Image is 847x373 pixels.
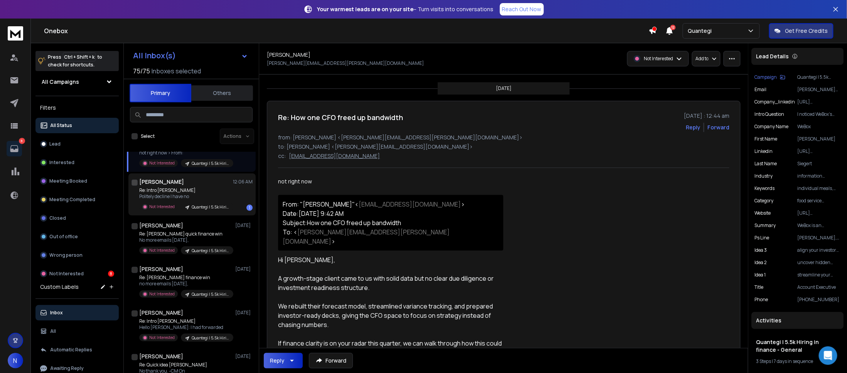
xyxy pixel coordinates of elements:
div: [DATE] 9:42 AM [283,209,499,218]
p: Keywords [755,185,775,192]
p: [PERSON_NAME][EMAIL_ADDRESS][PERSON_NAME][DOMAIN_NAME] [798,86,841,93]
span: Date: [283,209,299,218]
p: cc: [278,152,286,160]
a: Reach Out Now [500,3,544,15]
p: Inbox [50,310,63,316]
div: Forward [707,124,729,131]
span: 12 [670,25,676,30]
h1: [PERSON_NAME] [139,265,183,273]
div: 1 [246,205,253,211]
div: | [756,358,839,365]
p: Company Name [755,124,789,130]
button: N [8,353,23,368]
p: Quantegi | 5.5k Hiring in finance - General [192,292,229,297]
h1: Re: How one CFO freed up bandwidth [278,112,403,123]
span: Ctrl + Shift + k [63,53,96,61]
p: Politely decline I have no [139,193,232,200]
p: [PERSON_NAME], would you be the best person to speak to about fractional financial help or rev op... [798,235,841,241]
p: Re: [PERSON_NAME] finance win [139,275,232,281]
p: streamline your financial forecasting by integrating your AI-driven personalization data with dyn... [798,272,841,278]
button: All Inbox(s) [127,48,254,63]
p: Hello [PERSON_NAME]: I had forwarded [139,324,232,331]
p: 8 [19,138,25,144]
p: Not Interested [149,335,175,341]
p: Reach Out Now [502,5,542,13]
p: Not Interested [644,56,673,62]
p: information technology & services [798,173,841,179]
button: Campaign [755,74,786,80]
span: "[PERSON_NAME]"< > [300,200,465,209]
p: Quantegi | 5.5k Hiring in finance - General [798,74,841,80]
p: [DATE] [235,353,253,359]
div: If finance clarity is on your radar this quarter, we can walk through how this could work for WeBox. [278,339,503,357]
p: not right now > From: [139,150,232,156]
span: From: [283,200,299,209]
h3: Filters [35,102,119,113]
span: 3 Steps [756,358,771,365]
button: Primary [130,84,191,102]
span: 7 days in sequence [774,358,813,365]
a: 8 [7,141,22,156]
p: no more emails [DATE], [139,281,232,287]
p: Not Interested [149,291,175,297]
p: [DATE] : 12:44 am [684,112,729,120]
p: [DATE] [496,85,511,92]
p: Email [755,86,767,93]
button: Inbox [35,305,119,320]
a: [EMAIL_ADDRESS][DOMAIN_NAME] [359,200,461,209]
p: [PHONE_NUMBER] [798,297,841,303]
p: Automatic Replies [50,347,92,353]
div: 8 [108,271,114,277]
h1: Onebox [44,26,649,36]
button: Wrong person [35,248,119,263]
p: Not Interested [149,204,175,210]
label: Select [141,133,155,139]
button: Interested [35,155,119,170]
p: [EMAIL_ADDRESS][DOMAIN_NAME] [289,152,380,160]
p: Idea 3 [755,247,767,253]
p: Get Free Credits [785,27,828,35]
p: Meeting Booked [49,178,87,184]
p: Quantegi | 5.5k Hiring in finance - General [192,335,229,341]
p: Campaign [755,74,777,80]
h1: [PERSON_NAME] [139,309,183,317]
p: [DATE] [235,310,253,316]
strong: Your warmest leads are on your site [317,5,414,13]
p: Not Interested [49,271,84,277]
p: Quantegi | 5.5k Hiring in finance - General [192,161,229,166]
div: Open Intercom Messenger [819,346,837,365]
p: WeBox is an intelligent marketplace specializing in personalized catering solutions, including Bo... [798,222,841,229]
p: Phone [755,297,768,303]
p: [URL][DOMAIN_NAME] [798,99,841,105]
h1: All Inbox(s) [133,52,176,59]
p: Category [755,198,774,204]
p: [URL][DOMAIN_NAME] [798,210,841,216]
h3: Inboxes selected [152,66,201,76]
img: logo [8,26,23,41]
p: Not Interested [149,160,175,166]
p: No more emails [DATE], [139,237,232,243]
button: Closed [35,210,119,226]
p: Press to check for shortcuts. [48,53,102,69]
button: Get Free Credits [769,23,834,39]
a: [PERSON_NAME][EMAIL_ADDRESS][PERSON_NAME][DOMAIN_NAME] [283,228,450,246]
span: 75 / 75 [133,66,150,76]
p: [DATE] [235,266,253,272]
p: Awaiting Reply [50,365,84,371]
p: align your investor readiness materials with operational excellence metrics and customer-centric ... [798,247,841,253]
p: from: [PERSON_NAME] <[PERSON_NAME][EMAIL_ADDRESS][PERSON_NAME][DOMAIN_NAME]> [278,134,729,141]
button: Out of office [35,229,119,244]
p: Lead [49,141,61,147]
h1: [PERSON_NAME] [139,353,183,360]
p: title [755,284,764,290]
h1: Quantegi | 5.5k Hiring in finance - General [756,338,839,354]
p: Interested [49,159,74,166]
p: Quantegi [688,27,715,35]
p: to: [PERSON_NAME] <[PERSON_NAME][EMAIL_ADDRESS][DOMAIN_NAME]> [278,143,729,151]
p: 12:06 AM [233,179,253,185]
span: To: [283,228,292,236]
p: Idea 2 [755,259,767,266]
button: All Status [35,118,119,133]
p: Re: Intro [PERSON_NAME] [139,187,232,193]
